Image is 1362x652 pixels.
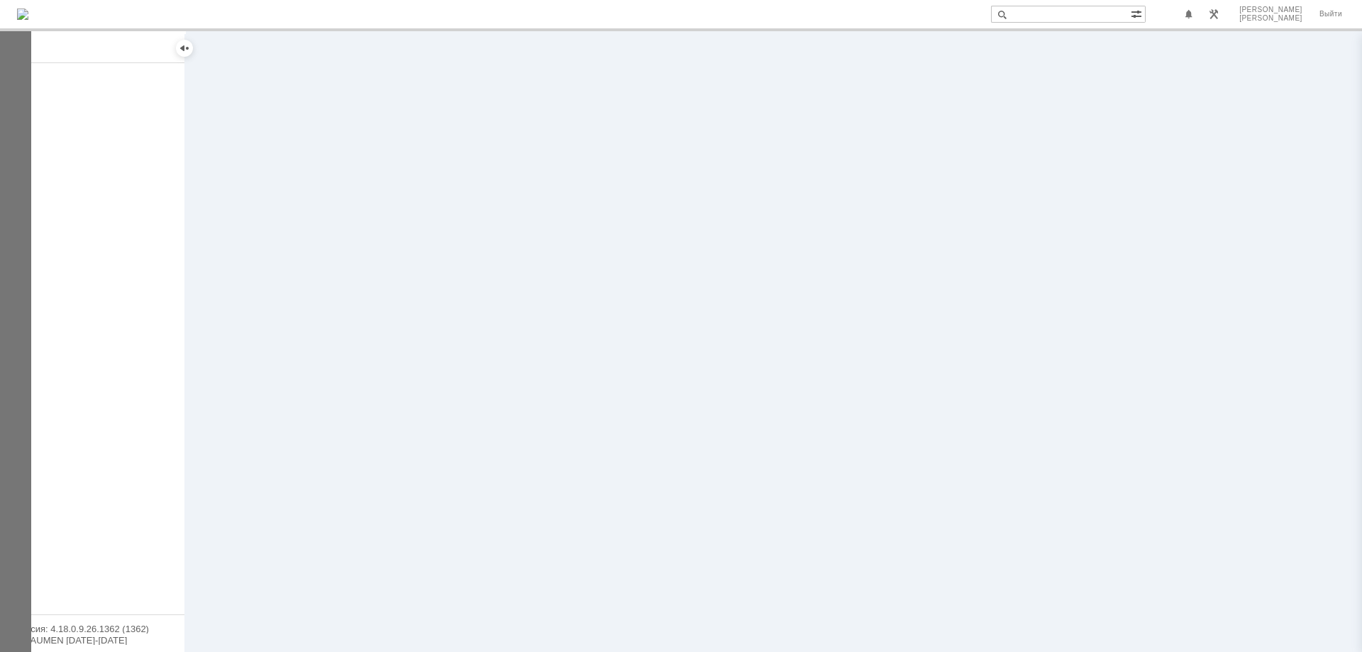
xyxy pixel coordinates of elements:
[176,40,193,57] div: Скрыть меню
[17,9,28,20] a: Перейти на домашнюю страницу
[1131,6,1145,20] span: Расширенный поиск
[17,9,28,20] img: logo
[14,624,170,634] div: Версия: 4.18.0.9.26.1362 (1362)
[1239,14,1302,23] span: [PERSON_NAME]
[1239,6,1302,14] span: [PERSON_NAME]
[14,636,170,645] div: © NAUMEN [DATE]-[DATE]
[1205,6,1222,23] a: Перейти в интерфейс администратора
